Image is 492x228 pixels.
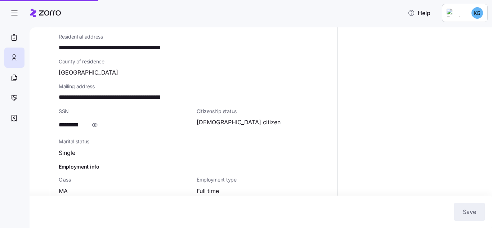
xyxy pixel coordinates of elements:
h1: Employment info [59,163,329,170]
span: Marital status [59,138,191,145]
span: [GEOGRAPHIC_DATA] [59,68,118,77]
span: Help [408,9,430,17]
span: Residential address [59,33,329,40]
span: Single [59,148,75,157]
span: County of residence [59,58,329,65]
button: Save [454,203,485,221]
span: Citizenship status [197,108,329,115]
span: [DEMOGRAPHIC_DATA] citizen [197,118,281,127]
span: Employment type [197,176,329,183]
span: Class [59,176,191,183]
span: SSN [59,108,191,115]
img: 07ec92bc5d3c748e9221346a37ba747e [471,7,483,19]
span: Mailing address [59,83,329,90]
span: MA [59,187,68,196]
img: Employer logo [447,9,461,17]
button: Help [402,6,436,20]
span: Save [463,207,476,216]
span: Full time [197,187,219,196]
